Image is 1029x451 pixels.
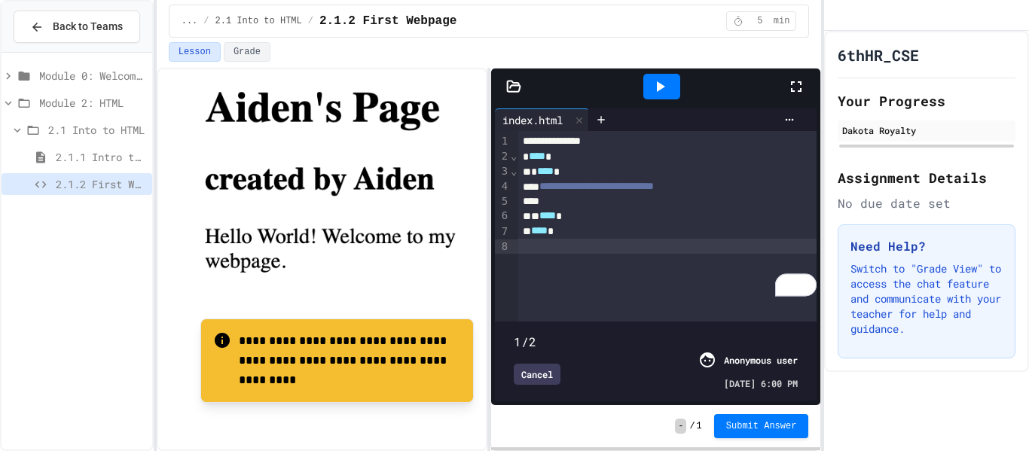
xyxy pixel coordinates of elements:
span: Module 2: HTML [39,95,146,111]
button: Grade [224,42,270,62]
div: 4 [495,179,510,194]
span: 2.1 Into to HTML [215,15,302,27]
h2: Assignment Details [838,167,1015,188]
div: Anonymous user [724,353,798,367]
span: 1 [697,420,702,432]
span: Back to Teams [53,19,123,35]
div: 5 [495,194,510,209]
div: 1 [495,134,510,149]
div: index.html [495,108,589,131]
span: 2.1.2 First Webpage [56,176,146,192]
h2: Your Progress [838,90,1015,111]
button: Submit Answer [714,414,809,438]
span: ... [182,15,198,27]
span: 2.1.1 Intro to HTML [56,149,146,165]
div: 1/2 [514,333,798,351]
span: min [774,15,790,27]
h1: 6thHR_CSE [838,44,919,66]
span: / [308,15,313,27]
span: Module 0: Welcome to Web Development [39,68,146,84]
span: / [203,15,209,27]
span: [DATE] 6:00 PM [724,376,798,390]
span: 2.1.2 First Webpage [319,12,456,30]
span: 2.1 Into to HTML [48,122,146,138]
span: Fold line [510,150,518,162]
p: Switch to "Grade View" to access the chat feature and communicate with your teacher for help and ... [850,261,1003,337]
button: Lesson [169,42,221,62]
div: Dakota Royalty [842,123,1011,137]
div: 8 [495,239,510,254]
div: To enrich screen reader interactions, please activate Accessibility in Grammarly extension settings [518,131,817,321]
span: Fold line [510,165,518,177]
div: No due date set [838,194,1015,212]
span: 5 [748,15,772,27]
div: 2 [495,149,510,164]
div: 6 [495,209,510,224]
div: index.html [495,112,570,128]
span: Submit Answer [726,420,797,432]
div: 7 [495,224,510,239]
span: - [675,419,686,434]
h3: Need Help? [850,237,1003,255]
span: / [689,420,695,432]
button: Back to Teams [14,11,140,43]
div: 3 [495,164,510,179]
div: Cancel [514,364,560,385]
